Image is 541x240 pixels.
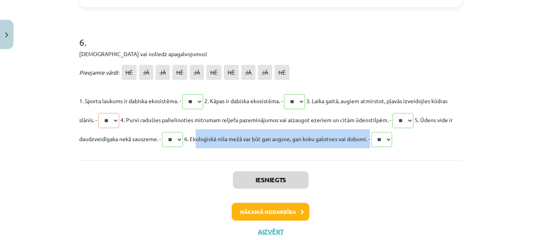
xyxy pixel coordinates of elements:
[206,65,221,80] span: NĒ
[274,65,290,80] span: NĒ
[79,97,181,104] span: 1. Sporta laukums ir dabiska ekosistēma. -
[204,97,283,104] span: 2. Kāpas ir dabiska ekosistēma. -
[224,65,239,80] span: NĒ
[139,65,153,80] span: JĀ
[190,65,204,80] span: JĀ
[79,50,462,58] p: [DEMOGRAPHIC_DATA] vai noliedz apagalvojumus!
[79,116,453,142] span: 5. Ūdens vide ir daudzveidīgaka nekā sauszeme. -
[120,116,391,123] span: 4. Purvi radušies palielinoties mitrumam reljefa pazeminājumos vai aizaugot ezeriem un citām ūden...
[156,65,170,80] span: JĀ
[79,97,448,123] span: 3. Laika gaitā, augiem atmirstot, pļavās izveidojies kūdras slānis. -
[233,171,309,189] button: Iesniegts
[79,23,462,47] h1: 6 .
[172,65,187,80] span: NĒ
[184,135,370,142] span: 6. Ekoloģiskā niša mežā var būt gan augsne, gan koku galotnes vai dobumi. -
[255,228,286,236] button: Aizvērt
[232,203,309,221] button: Nākamā nodarbība
[122,65,137,80] span: NĒ
[241,65,255,80] span: JĀ
[79,69,119,76] span: Pieejamie vārdi:
[258,65,272,80] span: JĀ
[5,32,8,38] img: icon-close-lesson-0947bae3869378f0d4975bcd49f059093ad1ed9edebbc8119c70593378902aed.svg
